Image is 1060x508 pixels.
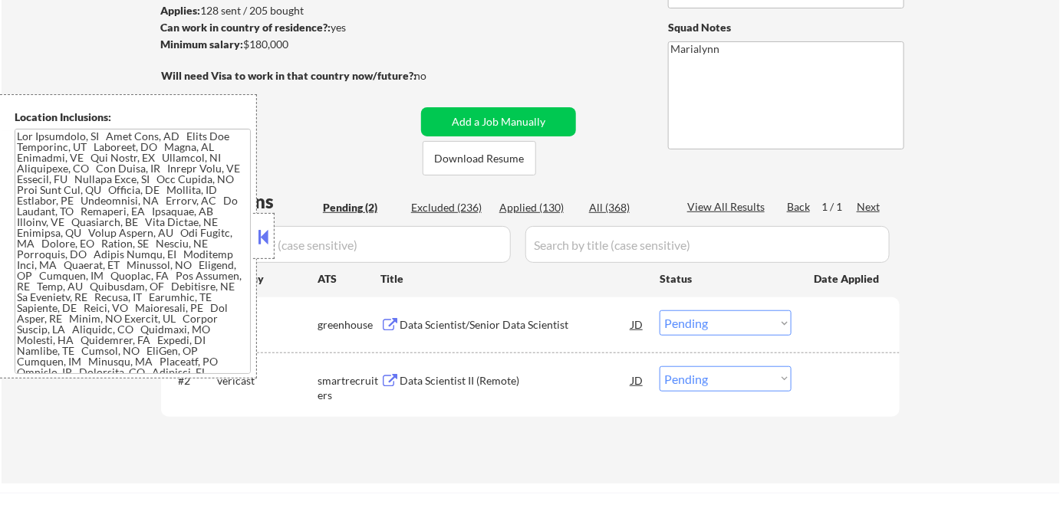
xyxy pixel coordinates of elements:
div: JD [630,366,645,394]
div: yes [160,20,411,35]
div: smartrecruiters [318,373,380,403]
div: Location Inclusions: [15,110,251,125]
div: 1 / 1 [821,199,857,215]
div: #2 [178,373,205,388]
div: View All Results [687,199,769,215]
div: Title [380,271,645,287]
input: Search by company (case sensitive) [166,226,511,263]
button: Download Resume [423,141,536,175]
div: ATS [318,271,380,287]
input: Search by title (case sensitive) [525,226,890,263]
div: Next [857,199,881,215]
div: Data Scientist II (Remote) [400,373,631,388]
strong: Can work in country of residence?: [160,21,331,34]
div: Date Applied [814,271,881,287]
strong: Applies: [160,4,200,17]
div: Pending (2) [323,200,400,215]
div: Applied (130) [499,200,576,215]
strong: Minimum salary: [160,38,243,51]
div: Back [787,199,811,215]
div: $180,000 [160,37,416,52]
div: Status [660,264,792,292]
div: JD [630,310,645,338]
div: Data Scientist/Senior Data Scientist [400,317,631,333]
div: Squad Notes [668,20,904,35]
div: 128 sent / 205 bought [160,3,416,18]
strong: Will need Visa to work in that country now/future?: [161,69,416,82]
div: no [414,68,458,84]
div: greenhouse [318,317,380,333]
div: All (368) [589,200,666,215]
div: Excluded (236) [411,200,488,215]
button: Add a Job Manually [421,107,576,136]
div: vericast [217,373,318,388]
